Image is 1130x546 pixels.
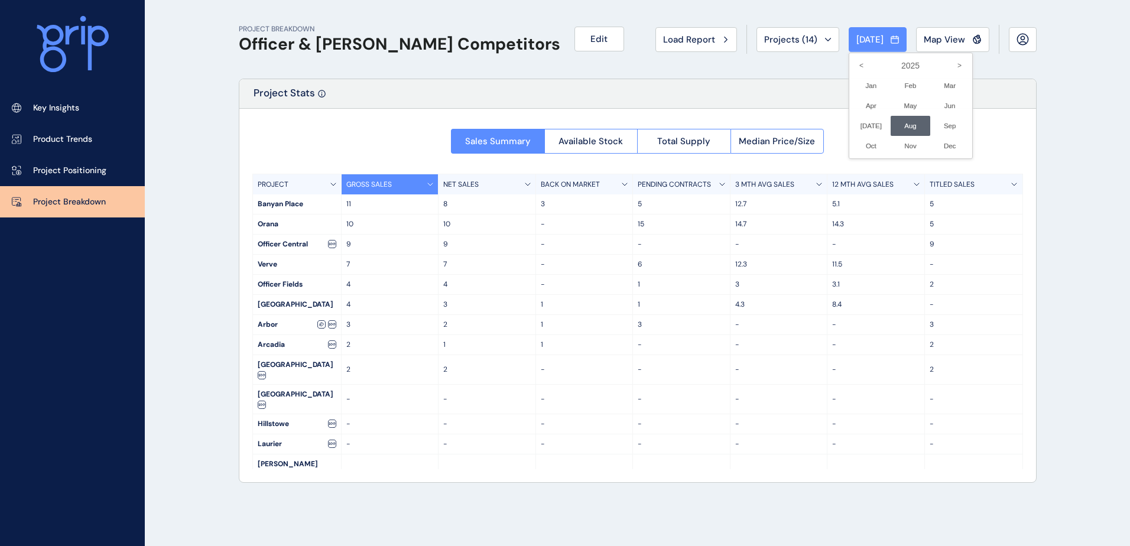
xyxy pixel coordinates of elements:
li: Sep [930,116,970,136]
li: Mar [930,76,970,96]
li: Jan [852,76,891,96]
li: Feb [891,76,930,96]
i: > [950,56,970,76]
li: Apr [852,96,891,116]
p: Project Breakdown [33,196,106,208]
li: Aug [891,116,930,136]
li: [DATE] [852,116,891,136]
li: Oct [852,136,891,156]
p: Key Insights [33,102,79,114]
li: Jun [930,96,970,116]
p: Product Trends [33,134,92,145]
li: Dec [930,136,970,156]
i: < [852,56,872,76]
label: 2025 [852,56,970,76]
p: Project Positioning [33,165,106,177]
li: May [891,96,930,116]
li: Nov [891,136,930,156]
